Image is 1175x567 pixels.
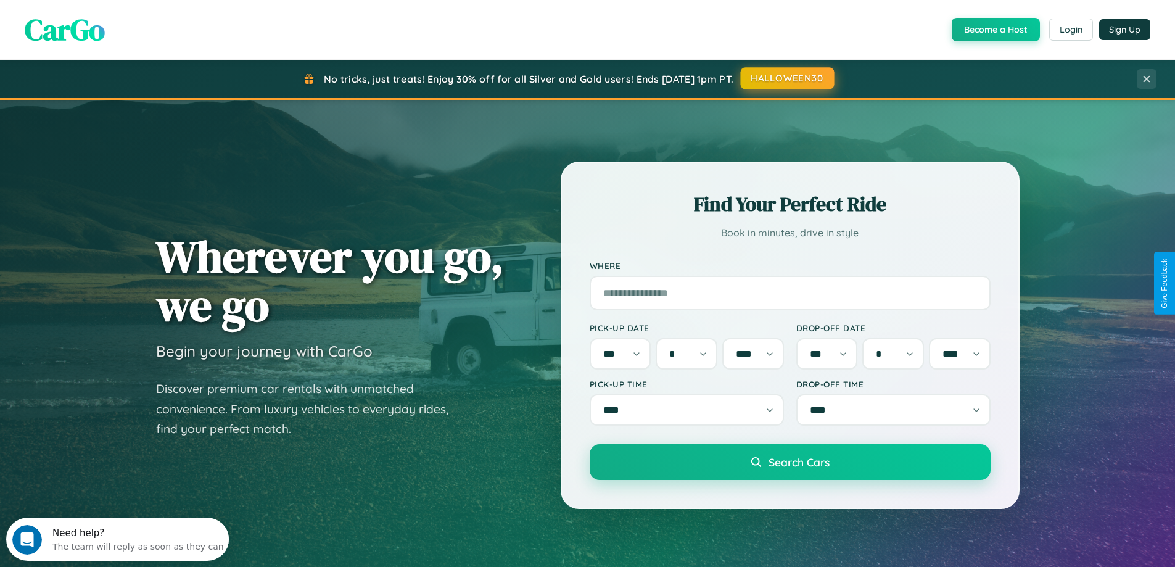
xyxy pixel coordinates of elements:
[5,5,229,39] div: Open Intercom Messenger
[1160,259,1169,308] div: Give Feedback
[156,379,464,439] p: Discover premium car rentals with unmatched convenience. From luxury vehicles to everyday rides, ...
[156,342,373,360] h3: Begin your journey with CarGo
[590,323,784,333] label: Pick-up Date
[590,379,784,389] label: Pick-up Time
[590,444,991,480] button: Search Cars
[796,323,991,333] label: Drop-off Date
[590,224,991,242] p: Book in minutes, drive in style
[796,379,991,389] label: Drop-off Time
[46,10,218,20] div: Need help?
[741,67,835,89] button: HALLOWEEN30
[12,525,42,555] iframe: Intercom live chat
[324,73,733,85] span: No tricks, just treats! Enjoy 30% off for all Silver and Gold users! Ends [DATE] 1pm PT.
[25,9,105,50] span: CarGo
[769,455,830,469] span: Search Cars
[590,191,991,218] h2: Find Your Perfect Ride
[1049,19,1093,41] button: Login
[46,20,218,33] div: The team will reply as soon as they can
[590,260,991,271] label: Where
[156,232,504,329] h1: Wherever you go, we go
[1099,19,1150,40] button: Sign Up
[952,18,1040,41] button: Become a Host
[6,518,229,561] iframe: Intercom live chat discovery launcher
